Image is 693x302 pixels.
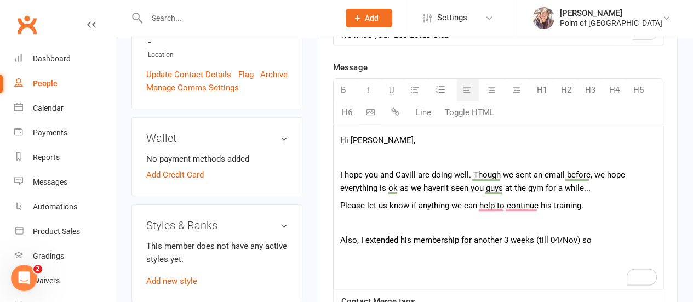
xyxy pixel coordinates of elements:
[146,276,197,286] a: Add new style
[340,201,583,210] span: Please let us know if anything we can help to continue his training.
[560,8,662,18] div: [PERSON_NAME]
[531,79,552,101] button: H1
[340,134,656,147] p: Hi [PERSON_NAME],
[579,79,600,101] button: H3
[358,79,380,101] button: Italic
[383,79,402,101] button: Underline
[340,168,656,195] p: I hope you and Cavill are doing well. Though we sent an email before, we hope everything is ok as...
[334,124,663,289] div: To enrich screen reader interactions, please activate Accessibility in Grammarly extension settings
[14,195,116,219] a: Automations
[334,79,356,101] button: Bold
[33,128,67,137] div: Payments
[405,79,427,101] button: Unordered List
[238,68,254,81] a: Flag
[14,145,116,170] a: Reports
[33,54,71,63] div: Dashboard
[429,79,454,100] button: Ordered List
[33,252,64,260] div: Gradings
[603,79,625,101] button: H4
[33,276,60,285] div: Waivers
[13,11,41,38] a: Clubworx
[14,71,116,96] a: People
[33,104,64,112] div: Calendar
[146,132,288,144] h3: Wallet
[346,9,392,27] button: Add
[148,50,288,60] div: Location
[33,202,77,211] div: Automations
[506,79,528,101] button: Align text right
[14,269,116,293] a: Waivers
[627,79,649,101] button: H5
[439,101,499,123] button: Toggle HTML
[457,79,479,101] button: Align text left
[340,233,656,247] p: Also, I extended his membership for another 3 weeks (till 04/Nov) so
[333,61,367,74] label: Message
[146,81,239,94] a: Manage Comms Settings
[146,240,288,266] p: This member does not have any active styles yet.
[146,219,288,231] h3: Styles & Ranks
[14,47,116,71] a: Dashboard
[532,7,554,29] img: thumb_image1684198901.png
[14,170,116,195] a: Messages
[555,79,576,101] button: H2
[410,101,436,123] button: Line
[14,244,116,269] a: Gradings
[560,18,662,28] div: Point of [GEOGRAPHIC_DATA]
[482,79,503,101] button: Center
[33,265,42,273] span: 2
[146,152,288,166] li: No payment methods added
[437,5,467,30] span: Settings
[385,101,407,123] button: Insert link
[33,79,58,88] div: People
[336,101,358,123] button: H6
[33,227,80,236] div: Product Sales
[11,265,37,291] iframe: Intercom live chat
[14,96,116,121] a: Calendar
[14,121,116,145] a: Payments
[146,68,231,81] a: Update Contact Details
[148,37,288,47] strong: -
[14,219,116,244] a: Product Sales
[144,10,331,26] input: Search...
[33,178,67,186] div: Messages
[33,153,60,162] div: Reports
[146,168,204,181] a: Add Credit Card
[260,68,288,81] a: Archive
[365,14,379,22] span: Add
